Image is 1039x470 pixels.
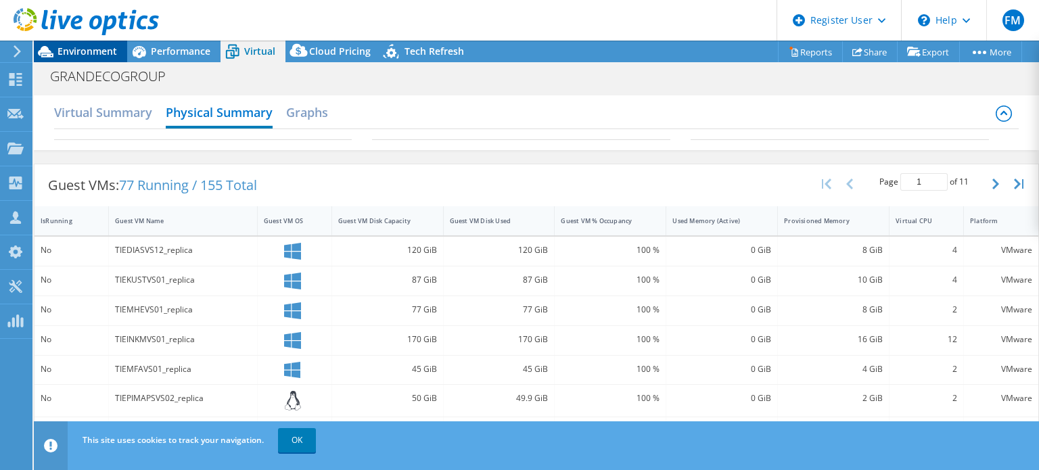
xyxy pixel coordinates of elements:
[778,41,843,62] a: Reports
[897,41,960,62] a: Export
[115,362,251,377] div: TIEMFAVS01_replica
[896,362,957,377] div: 2
[561,302,660,317] div: 100 %
[151,45,210,57] span: Performance
[896,302,957,317] div: 2
[450,302,549,317] div: 77 GiB
[896,332,957,347] div: 12
[672,302,771,317] div: 0 GiB
[672,332,771,347] div: 0 GiB
[115,332,251,347] div: TIEINKMVS01_replica
[784,216,867,225] div: Provisioned Memory
[561,216,643,225] div: Guest VM % Occupancy
[338,243,437,258] div: 120 GiB
[896,216,941,225] div: Virtual CPU
[561,332,660,347] div: 100 %
[918,14,930,26] svg: \n
[450,332,549,347] div: 170 GiB
[970,273,1032,287] div: VMware
[784,302,883,317] div: 8 GiB
[115,391,251,406] div: TIEPIMAPSVS02_replica
[338,302,437,317] div: 77 GiB
[970,332,1032,347] div: VMware
[450,216,532,225] div: Guest VM Disk Used
[54,99,152,126] h2: Virtual Summary
[41,332,102,347] div: No
[286,99,328,126] h2: Graphs
[57,45,117,57] span: Environment
[450,391,549,406] div: 49.9 GiB
[561,243,660,258] div: 100 %
[83,434,264,446] span: This site uses cookies to track your navigation.
[115,216,235,225] div: Guest VM Name
[166,99,273,128] h2: Physical Summary
[900,173,948,191] input: jump to page
[970,391,1032,406] div: VMware
[338,391,437,406] div: 50 GiB
[309,45,371,57] span: Cloud Pricing
[115,273,251,287] div: TIEKUSTVS01_replica
[450,273,549,287] div: 87 GiB
[959,176,969,187] span: 11
[896,243,957,258] div: 4
[561,391,660,406] div: 100 %
[115,243,251,258] div: TIEDIASVS12_replica
[450,243,549,258] div: 120 GiB
[784,362,883,377] div: 4 GiB
[879,173,969,191] span: Page of
[278,428,316,452] a: OK
[338,273,437,287] div: 87 GiB
[842,41,898,62] a: Share
[41,216,86,225] div: IsRunning
[1002,9,1024,31] span: FM
[41,362,102,377] div: No
[970,243,1032,258] div: VMware
[970,302,1032,317] div: VMware
[34,164,271,206] div: Guest VMs:
[672,243,771,258] div: 0 GiB
[264,216,309,225] div: Guest VM OS
[896,273,957,287] div: 4
[561,273,660,287] div: 100 %
[405,45,464,57] span: Tech Refresh
[338,362,437,377] div: 45 GiB
[244,45,275,57] span: Virtual
[41,273,102,287] div: No
[41,302,102,317] div: No
[970,362,1032,377] div: VMware
[784,273,883,287] div: 10 GiB
[338,216,421,225] div: Guest VM Disk Capacity
[784,332,883,347] div: 16 GiB
[672,362,771,377] div: 0 GiB
[672,273,771,287] div: 0 GiB
[44,69,187,84] h1: GRANDECOGROUP
[959,41,1022,62] a: More
[119,176,257,194] span: 77 Running / 155 Total
[970,216,1016,225] div: Platform
[784,391,883,406] div: 2 GiB
[672,216,755,225] div: Used Memory (Active)
[338,332,437,347] div: 170 GiB
[41,243,102,258] div: No
[896,391,957,406] div: 2
[41,391,102,406] div: No
[450,362,549,377] div: 45 GiB
[672,391,771,406] div: 0 GiB
[115,302,251,317] div: TIEMHEVS01_replica
[784,243,883,258] div: 8 GiB
[561,362,660,377] div: 100 %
